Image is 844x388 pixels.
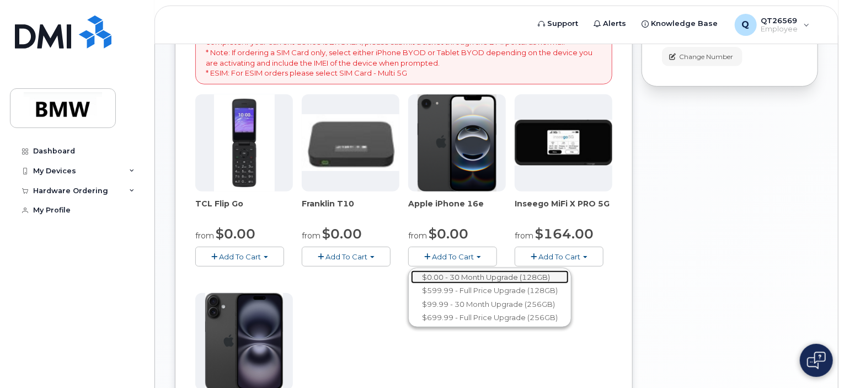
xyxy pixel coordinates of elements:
span: Knowledge Base [651,18,718,29]
span: Q [742,18,750,31]
button: Add To Cart [195,247,284,266]
button: Change Number [662,47,742,66]
div: TCL Flip Go [195,198,293,220]
span: Add To Cart [325,252,367,261]
div: Inseego MiFi X PRO 5G [515,198,612,220]
span: Employee [761,25,798,34]
img: iphone16e.png [418,94,497,192]
button: Add To Cart [408,247,497,266]
button: Add To Cart [302,247,391,266]
span: Add To Cart [538,252,580,261]
span: Change Number [679,52,733,62]
span: $0.00 [216,226,255,242]
small: from [195,231,214,241]
img: TCL_FLIP_MODE.jpg [214,94,275,192]
a: $599.99 - Full Price Upgrade (128GB) [411,284,569,297]
img: t10.jpg [302,114,399,171]
div: QT26569 [727,14,818,36]
img: cut_small_inseego_5G.jpg [515,120,612,166]
img: Open chat [807,352,826,369]
small: from [408,231,427,241]
small: from [302,231,320,241]
span: Support [548,18,579,29]
span: $164.00 [535,226,594,242]
a: $99.99 - 30 Month Upgrade (256GB) [411,297,569,311]
span: Add To Cart [219,252,261,261]
a: $699.99 - Full Price Upgrade (256GB) [411,311,569,325]
button: Add To Cart [515,247,603,266]
a: Alerts [586,13,634,35]
span: $0.00 [429,226,468,242]
span: $0.00 [322,226,362,242]
a: $0.00 - 30 Month Upgrade (128GB) [411,270,569,284]
div: Apple iPhone 16e [408,198,506,220]
span: QT26569 [761,16,798,25]
div: Franklin T10 [302,198,399,220]
span: Alerts [603,18,627,29]
a: Support [531,13,586,35]
span: Add To Cart [432,252,474,261]
small: from [515,231,533,241]
a: Knowledge Base [634,13,726,35]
